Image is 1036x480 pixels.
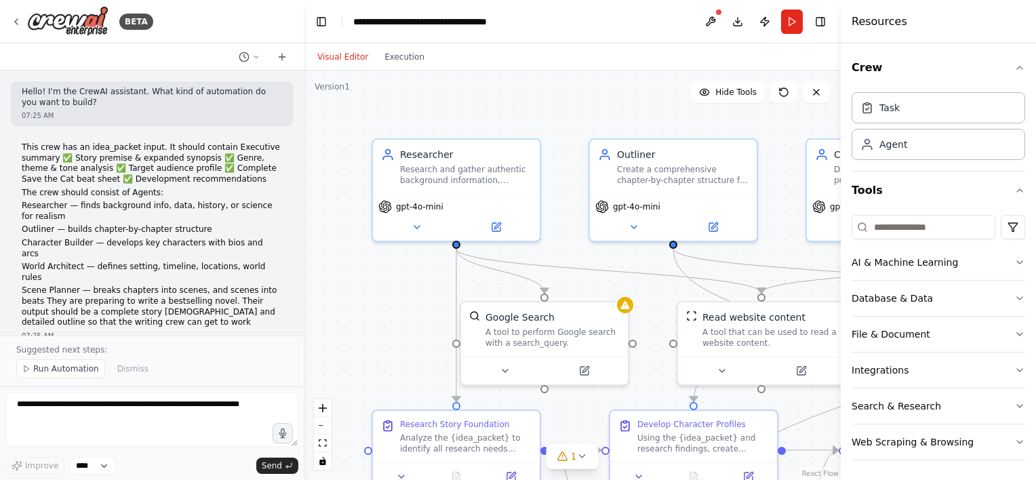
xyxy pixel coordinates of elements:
button: 1 [546,444,599,469]
img: Logo [27,6,108,37]
div: Research and gather authentic background information, historical data, scientific facts, and cult... [400,164,532,186]
p: Hello! I'm the CrewAI assistant. What kind of automation do you want to build? [22,87,282,108]
button: Execution [376,49,433,65]
button: Database & Data [852,281,1025,316]
div: React Flow controls [314,399,332,470]
span: Send [262,460,282,471]
span: gpt-4o-mini [396,201,443,212]
div: Researcher [400,148,532,161]
div: Tools [852,209,1025,471]
button: Start a new chat [271,49,293,65]
div: Crew [852,87,1025,171]
g: Edge from b49de1d1-1982-4e87-8066-c63305594c45 to c81b2513-38ee-45a2-be50-203a30c8dd0f [687,248,897,401]
nav: breadcrumb [353,15,487,28]
div: Create a comprehensive chapter-by-chapter structure for the novel using the {idea_packet} as the ... [617,164,749,186]
span: Dismiss [117,363,148,374]
button: Improve [5,457,64,475]
a: React Flow attribution [802,470,839,477]
div: 07:25 AM [22,111,282,121]
button: Open in side panel [546,363,622,379]
g: Edge from 2cf56da1-6ebf-4306-8faf-3167c5f78e89 to e1c9e96e-83d9-44f7-a5d5-2f8fcd50d1ba [450,248,463,401]
h4: Resources [852,14,907,30]
div: Read website content [702,311,805,324]
p: Suggested next steps: [16,344,287,355]
button: Open in side panel [763,363,839,379]
div: Outliner [617,148,749,161]
span: 1 [571,449,577,463]
button: Hide Tools [691,81,765,103]
button: zoom out [314,417,332,435]
button: Search & Research [852,388,1025,424]
p: Character Builder — develops key characters with bios and arcs [22,238,282,259]
button: Integrations [852,353,1025,388]
p: Outliner — builds chapter-by-chapter structure [22,224,282,235]
button: Open in side panel [675,219,751,235]
div: Character Builder [834,148,965,161]
button: Web Scraping & Browsing [852,424,1025,460]
div: Task [879,101,900,115]
div: Develop Character Profiles [637,419,746,430]
p: This crew has an idea_packet input. It should contain Executive summary ✅ Story premise & expande... [22,142,282,184]
button: File & Document [852,317,1025,352]
button: toggle interactivity [314,452,332,470]
button: zoom in [314,399,332,417]
g: Edge from 2cf56da1-6ebf-4306-8faf-3167c5f78e89 to 0a09f1a1-63cd-4af8-950a-3bb8a20bb853 [450,248,551,293]
button: Switch to previous chat [233,49,266,65]
button: Open in side panel [458,219,534,235]
div: ResearcherResearch and gather authentic background information, historical data, scientific facts... [372,138,541,242]
span: Improve [25,460,58,471]
div: Version 1 [315,81,350,92]
button: Visual Editor [309,49,376,65]
g: Edge from da703b29-8253-44fd-98aa-7edf0ad80c08 to 842bc13e-af73-4b57-bb52-9de07c7a67b0 [666,248,985,293]
span: Hide Tools [715,87,757,98]
button: Tools [852,172,1025,209]
p: The crew should consist of Agents: [22,188,282,199]
div: BETA [119,14,153,30]
button: fit view [314,435,332,452]
button: AI & Machine Learning [852,245,1025,280]
p: Scene Planner — breaks chapters into scenes, and scenes into beats They are preparing to write a ... [22,285,282,327]
div: Character BuilderDevelop detailed character profiles, biographies, and transformation arcs for al... [805,138,975,242]
g: Edge from 2cf56da1-6ebf-4306-8faf-3167c5f78e89 to fb25f374-0085-49c8-83a1-29aa3fd6c19e [450,248,768,293]
p: Researcher — finds background info, data, history, or science for realism [22,201,282,222]
button: Hide left sidebar [312,12,331,31]
button: Crew [852,49,1025,87]
span: gpt-4o-mini [830,201,877,212]
g: Edge from e1c9e96e-83d9-44f7-a5d5-2f8fcd50d1ba to c81b2513-38ee-45a2-be50-203a30c8dd0f [549,443,601,457]
img: SerplyWebSearchTool [469,311,480,321]
div: OutlinerCreate a comprehensive chapter-by-chapter structure for the novel using the {idea_packet}... [589,138,758,242]
div: Agent [879,138,907,151]
div: 07:25 AM [22,331,282,341]
button: Dismiss [111,359,155,378]
button: Send [256,458,298,474]
div: ScrapeWebsiteToolRead website contentA tool that can be used to read a website content. [677,301,846,386]
div: A tool that can be used to read a website content. [702,327,837,348]
g: Edge from da703b29-8253-44fd-98aa-7edf0ad80c08 to ea8067b2-dc7d-4c15-87a4-ac590cd79395 [666,248,938,401]
div: Develop detailed character profiles, biographies, and transformation arcs for all key characters ... [834,164,965,186]
g: Edge from c81b2513-38ee-45a2-be50-203a30c8dd0f to ea8067b2-dc7d-4c15-87a4-ac590cd79395 [786,443,838,457]
img: ScrapeWebsiteTool [686,311,697,321]
button: Run Automation [16,359,105,378]
div: A tool to perform Google search with a search_query. [485,327,620,348]
div: SerplyWebSearchToolGoogle SearchA tool to perform Google search with a search_query. [460,301,629,386]
div: Using the {idea_packet} and research findings, create comprehensive character profiles for all ke... [637,433,769,454]
span: gpt-4o-mini [613,201,660,212]
button: Click to speak your automation idea [273,423,293,443]
div: Analyze the {idea_packet} to identify all research needs including historical periods, scientific... [400,433,532,454]
button: Hide right sidebar [811,12,830,31]
div: Research Story Foundation [400,419,509,430]
p: World Architect — defines setting, timeline, locations, world rules [22,262,282,283]
span: Run Automation [33,363,99,374]
div: Google Search [485,311,555,324]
